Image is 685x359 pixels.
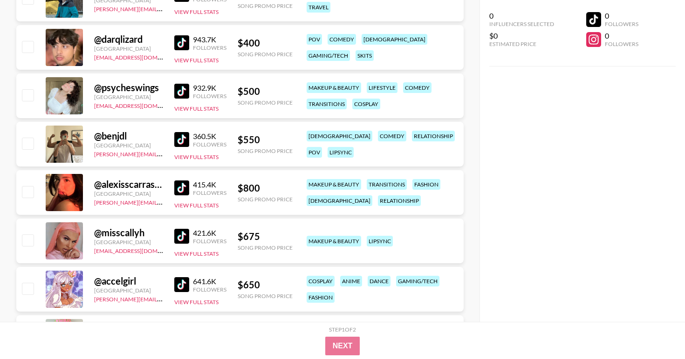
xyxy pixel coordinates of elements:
div: Followers [193,189,226,196]
div: Song Promo Price [238,99,293,106]
div: anime [340,276,362,286]
div: cosplay [307,276,335,286]
div: lipsync [328,147,354,158]
div: @ accelgirl [94,275,163,287]
div: [DEMOGRAPHIC_DATA] [307,195,372,206]
div: lifestyle [367,82,397,93]
img: TikTok [174,229,189,244]
div: Song Promo Price [238,244,293,251]
button: View Full Stats [174,299,219,306]
a: [EMAIL_ADDRESS][DOMAIN_NAME] [94,246,188,254]
img: TikTok [174,35,189,50]
button: View Full Stats [174,153,219,160]
a: [PERSON_NAME][EMAIL_ADDRESS][DOMAIN_NAME] [94,4,232,13]
div: 415.4K [193,180,226,189]
div: relationship [378,195,421,206]
div: Song Promo Price [238,147,293,154]
div: $ 800 [238,182,293,194]
div: gaming/tech [396,276,439,286]
div: [GEOGRAPHIC_DATA] [94,45,163,52]
div: 0 [489,11,554,20]
div: [GEOGRAPHIC_DATA] [94,190,163,197]
div: Followers [193,44,226,51]
a: [PERSON_NAME][EMAIL_ADDRESS][PERSON_NAME][PERSON_NAME][DOMAIN_NAME] [94,149,321,158]
a: [EMAIL_ADDRESS][DOMAIN_NAME] [94,100,188,109]
div: transitions [367,179,407,190]
div: $ 400 [238,37,293,49]
div: [GEOGRAPHIC_DATA] [94,142,163,149]
div: pov [307,34,322,45]
div: $ 500 [238,86,293,97]
div: dance [368,276,390,286]
div: Influencers Selected [489,20,554,27]
img: TikTok [174,84,189,99]
div: 0 [605,11,638,20]
div: 0 [605,31,638,40]
div: $ 550 [238,134,293,146]
div: Song Promo Price [238,51,293,58]
div: transitions [307,99,347,109]
div: lipsync [367,236,393,246]
div: [DEMOGRAPHIC_DATA] [362,34,427,45]
button: View Full Stats [174,8,219,15]
div: Song Promo Price [238,293,293,299]
div: Followers [605,40,638,47]
div: comedy [378,131,406,141]
a: [EMAIL_ADDRESS][DOMAIN_NAME] [94,52,188,61]
div: @ alexisscarrasco_ [94,179,163,190]
div: $0 [489,31,554,40]
div: @ darqlizard [94,33,163,45]
div: 421.6K [193,228,226,238]
div: 943.7K [193,35,226,44]
div: cosplay [352,99,380,109]
div: @ benjdl [94,130,163,142]
img: TikTok [174,180,189,195]
div: 932.9K [193,83,226,93]
a: [PERSON_NAME][EMAIL_ADDRESS][DOMAIN_NAME] [94,197,232,206]
div: relationship [412,131,455,141]
div: Step 1 of 2 [329,326,356,333]
div: Followers [193,286,226,293]
div: makeup & beauty [307,236,361,246]
button: View Full Stats [174,105,219,112]
div: Followers [193,93,226,100]
div: [GEOGRAPHIC_DATA] [94,239,163,246]
div: [DEMOGRAPHIC_DATA] [307,131,372,141]
button: View Full Stats [174,202,219,209]
div: @ misscallyh [94,227,163,239]
div: comedy [403,82,432,93]
button: View Full Stats [174,57,219,64]
button: View Full Stats [174,250,219,257]
div: Followers [193,238,226,245]
button: Next [325,337,360,355]
div: $ 675 [238,231,293,242]
a: [PERSON_NAME][EMAIL_ADDRESS][PERSON_NAME][DOMAIN_NAME] [94,294,276,303]
div: Estimated Price [489,40,554,47]
div: makeup & beauty [307,179,361,190]
div: @ psycheswings [94,82,163,93]
div: skits [356,50,374,61]
img: TikTok [174,132,189,147]
img: TikTok [174,277,189,292]
div: Song Promo Price [238,196,293,203]
div: 641.6K [193,277,226,286]
div: fashion [307,292,335,303]
div: [GEOGRAPHIC_DATA] [94,287,163,294]
div: gaming/tech [307,50,350,61]
div: Followers [605,20,638,27]
div: $ 650 [238,279,293,291]
div: pov [307,147,322,158]
div: fashion [412,179,440,190]
div: 360.5K [193,132,226,141]
div: travel [307,2,330,13]
div: Followers [193,141,226,148]
div: makeup & beauty [307,82,361,93]
div: [GEOGRAPHIC_DATA] [94,93,163,100]
div: Song Promo Price [238,2,293,9]
div: comedy [328,34,356,45]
